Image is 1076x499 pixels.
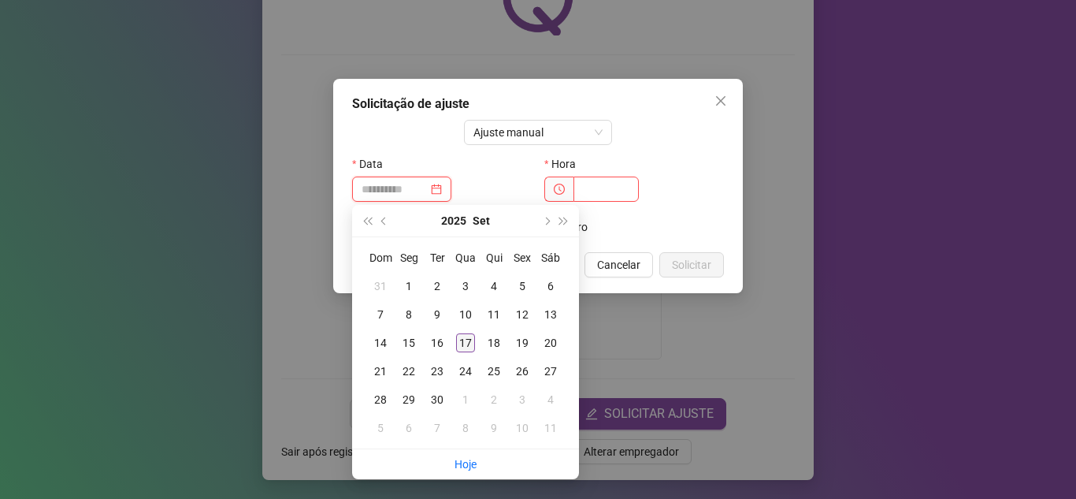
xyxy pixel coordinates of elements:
div: 18 [484,333,503,352]
td: 2025-09-30 [423,385,451,414]
div: 20 [541,333,560,352]
div: 7 [371,305,390,324]
div: 27 [541,362,560,381]
label: Data [352,151,393,177]
td: 2025-10-10 [508,414,536,442]
td: 2025-09-17 [451,329,480,357]
div: 4 [541,390,560,409]
div: 11 [541,419,560,438]
td: 2025-09-06 [536,272,565,300]
div: 10 [513,419,532,438]
td: 2025-09-21 [366,357,395,385]
th: Dom [366,244,395,272]
td: 2025-10-02 [480,385,508,414]
div: 6 [399,419,418,438]
div: 19 [513,333,532,352]
div: 9 [484,419,503,438]
th: Qui [480,244,508,272]
div: 14 [371,333,390,352]
div: 2 [428,277,447,296]
div: 16 [428,333,447,352]
div: 15 [399,333,418,352]
div: 1 [399,277,418,296]
div: 8 [456,419,475,438]
div: 29 [399,390,418,409]
td: 2025-09-18 [480,329,508,357]
div: 12 [513,305,532,324]
div: Solicitação de ajuste [352,95,724,114]
div: 2 [484,390,503,409]
label: Hora [544,151,586,177]
th: Qua [451,244,480,272]
a: Hoje [455,458,477,471]
td: 2025-09-14 [366,329,395,357]
div: 26 [513,362,532,381]
td: 2025-09-04 [480,272,508,300]
td: 2025-10-05 [366,414,395,442]
td: 2025-10-03 [508,385,536,414]
span: Ajuste manual [473,121,603,144]
td: 2025-09-12 [508,300,536,329]
td: 2025-09-20 [536,329,565,357]
td: 2025-09-05 [508,272,536,300]
button: year panel [441,205,466,236]
div: 10 [456,305,475,324]
button: next-year [537,205,555,236]
span: clock-circle [554,184,565,195]
div: 5 [371,419,390,438]
th: Sex [508,244,536,272]
div: 9 [428,305,447,324]
td: 2025-09-02 [423,272,451,300]
th: Sáb [536,244,565,272]
th: Seg [395,244,423,272]
td: 2025-10-07 [423,414,451,442]
td: 2025-09-13 [536,300,565,329]
button: super-prev-year [358,205,376,236]
td: 2025-09-08 [395,300,423,329]
div: 21 [371,362,390,381]
th: Ter [423,244,451,272]
td: 2025-10-09 [480,414,508,442]
div: 24 [456,362,475,381]
button: prev-year [376,205,393,236]
td: 2025-09-11 [480,300,508,329]
div: 11 [484,305,503,324]
td: 2025-09-19 [508,329,536,357]
td: 2025-09-23 [423,357,451,385]
td: 2025-10-08 [451,414,480,442]
td: 2025-09-27 [536,357,565,385]
td: 2025-10-01 [451,385,480,414]
div: 1 [456,390,475,409]
td: 2025-09-25 [480,357,508,385]
td: 2025-09-16 [423,329,451,357]
button: super-next-year [555,205,573,236]
td: 2025-09-22 [395,357,423,385]
span: close [714,95,727,107]
div: 31 [371,277,390,296]
td: 2025-09-01 [395,272,423,300]
td: 2025-10-11 [536,414,565,442]
div: 3 [513,390,532,409]
td: 2025-09-29 [395,385,423,414]
button: Solicitar [659,252,724,277]
div: 22 [399,362,418,381]
td: 2025-09-03 [451,272,480,300]
td: 2025-10-04 [536,385,565,414]
div: 17 [456,333,475,352]
td: 2025-08-31 [366,272,395,300]
td: 2025-09-28 [366,385,395,414]
button: month panel [473,205,490,236]
div: 3 [456,277,475,296]
td: 2025-09-07 [366,300,395,329]
div: 8 [399,305,418,324]
div: 13 [541,305,560,324]
td: 2025-10-06 [395,414,423,442]
div: 30 [428,390,447,409]
div: 5 [513,277,532,296]
td: 2025-09-26 [508,357,536,385]
span: Cancelar [597,256,640,274]
div: 25 [484,362,503,381]
div: 4 [484,277,503,296]
td: 2025-09-10 [451,300,480,329]
button: Cancelar [584,252,653,277]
